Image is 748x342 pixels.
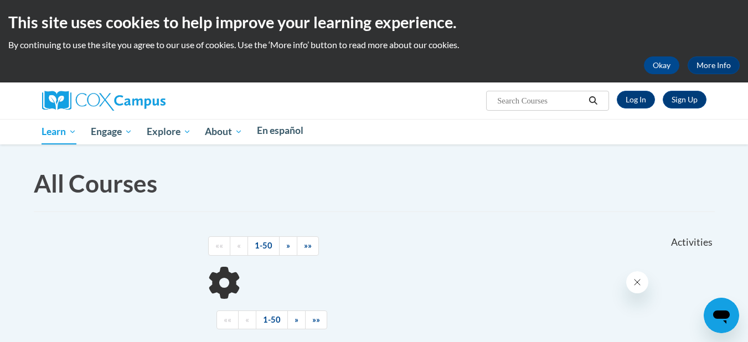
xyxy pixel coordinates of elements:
a: En español [250,119,311,142]
a: Next [279,236,297,256]
iframe: Close message [626,271,648,293]
a: 1-50 [247,236,280,256]
a: Begining [208,236,230,256]
a: Learn [35,119,84,144]
div: Main menu [25,119,723,144]
span: Engage [91,125,132,138]
button: Search [585,94,601,107]
span: »» [312,315,320,324]
button: Okay [644,56,679,74]
span: About [205,125,243,138]
span: « [245,315,249,324]
span: Activities [671,236,713,248]
a: 1-50 [256,310,288,330]
span: Learn [42,125,76,138]
a: End [305,310,327,330]
a: Previous [230,236,248,256]
a: Previous [238,310,256,330]
input: Search Courses [496,94,585,107]
a: Next [287,310,306,330]
span: » [295,315,298,324]
span: «« [224,315,231,324]
a: More Info [688,56,740,74]
a: Begining [216,310,239,330]
iframe: Button to launch messaging window [704,298,739,333]
a: Cox Campus [42,95,166,105]
span: »» [304,241,312,250]
a: End [297,236,319,256]
img: Cox Campus [42,91,166,111]
span: All Courses [34,169,157,198]
a: Explore [140,119,198,144]
span: « [237,241,241,250]
p: By continuing to use the site you agree to our use of cookies. Use the ‘More info’ button to read... [8,39,740,51]
h2: This site uses cookies to help improve your learning experience. [8,11,740,33]
span: Explore [147,125,191,138]
a: Engage [84,119,140,144]
a: Register [663,91,706,108]
a: About [198,119,250,144]
span: » [286,241,290,250]
span: En español [257,125,303,136]
span: Hi. How can we help? [7,8,90,17]
span: «« [215,241,223,250]
a: Log In [617,91,655,108]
